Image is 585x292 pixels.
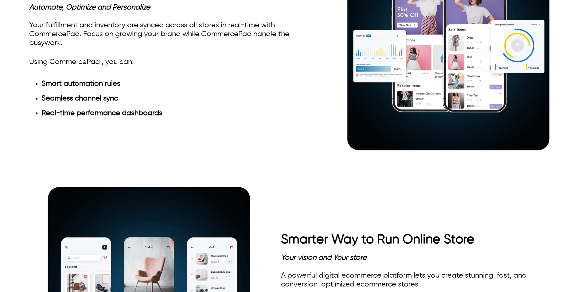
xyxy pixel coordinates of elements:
[29,56,304,67] p: Using CommercePad , you can:
[281,232,556,247] h2: Smarter Way to Run Online Store
[41,80,120,87] strong: Smart automation rules
[29,3,304,120] div: Your fulfillment and inventory are synced across all stores in real-time with CommercePad. Focus ...
[281,254,367,261] span: Your vision and Your store
[41,109,162,117] strong: Real-time performance dashboards
[41,95,118,102] strong: Seamless channel sync
[29,4,150,11] span: Automate, Optimize and Personalize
